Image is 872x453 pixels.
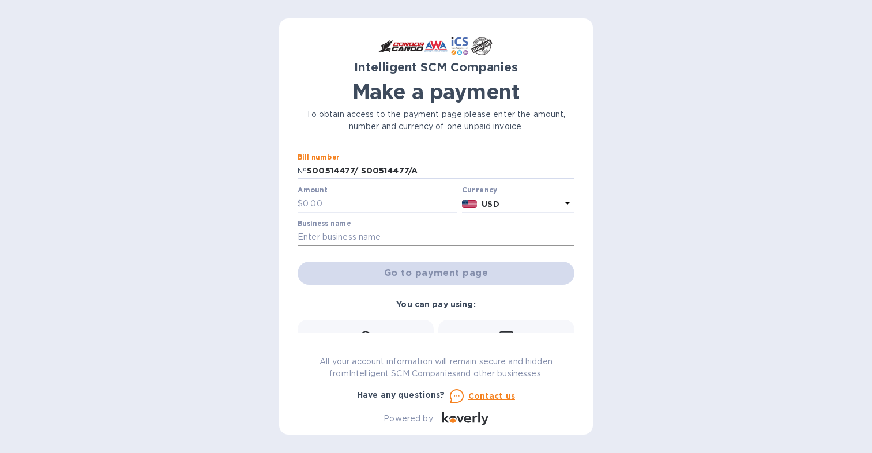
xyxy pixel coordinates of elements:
[298,165,307,177] p: №
[384,413,433,425] p: Powered by
[298,108,574,133] p: To obtain access to the payment page please enter the amount, number and currency of one unpaid i...
[482,199,499,209] b: USD
[462,186,498,194] b: Currency
[354,60,518,74] b: Intelligent SCM Companies
[298,80,574,104] h1: Make a payment
[298,220,351,227] label: Business name
[303,195,457,213] input: 0.00
[462,200,478,208] img: USD
[396,300,475,309] b: You can pay using:
[298,229,574,246] input: Enter business name
[298,198,303,210] p: $
[357,390,445,399] b: Have any questions?
[298,356,574,380] p: All your account information will remain secure and hidden from Intelligent SCM Companies and oth...
[307,163,574,180] input: Enter bill number
[468,391,516,401] u: Contact us
[298,154,339,161] label: Bill number
[298,187,327,194] label: Amount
